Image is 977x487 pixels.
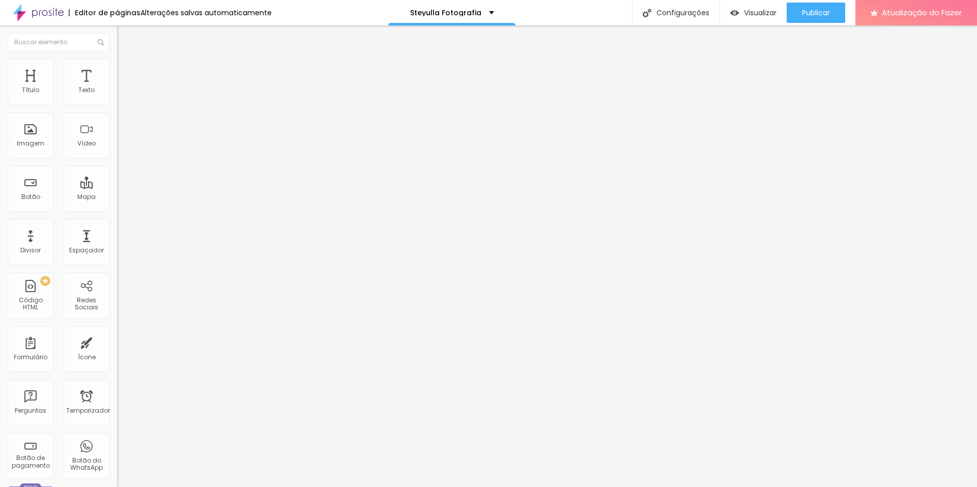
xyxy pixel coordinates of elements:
[21,192,40,201] font: Botão
[78,353,96,361] font: Ícone
[14,353,47,361] font: Formulário
[20,246,41,254] font: Divisor
[77,139,96,148] font: Vídeo
[75,8,140,18] font: Editor de páginas
[69,246,104,254] font: Espaçador
[19,296,43,311] font: Código HTML
[8,33,109,51] input: Buscar elemento
[15,406,46,415] font: Perguntas
[802,8,830,18] font: Publicar
[882,7,962,18] font: Atualização do Fazer
[787,3,845,23] button: Publicar
[98,39,104,45] img: Ícone
[77,192,96,201] font: Mapa
[117,25,977,487] iframe: Editor
[643,9,651,17] img: Ícone
[75,296,98,311] font: Redes Sociais
[140,8,272,18] font: Alterações salvas automaticamente
[744,8,777,18] font: Visualizar
[70,456,103,472] font: Botão do WhatsApp
[78,85,95,94] font: Texto
[12,453,50,469] font: Botão de pagamento
[66,406,110,415] font: Temporizador
[720,3,787,23] button: Visualizar
[410,8,481,18] font: Steyulla Fotografia
[22,85,39,94] font: Título
[17,139,44,148] font: Imagem
[730,9,739,17] img: view-1.svg
[656,8,709,18] font: Configurações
